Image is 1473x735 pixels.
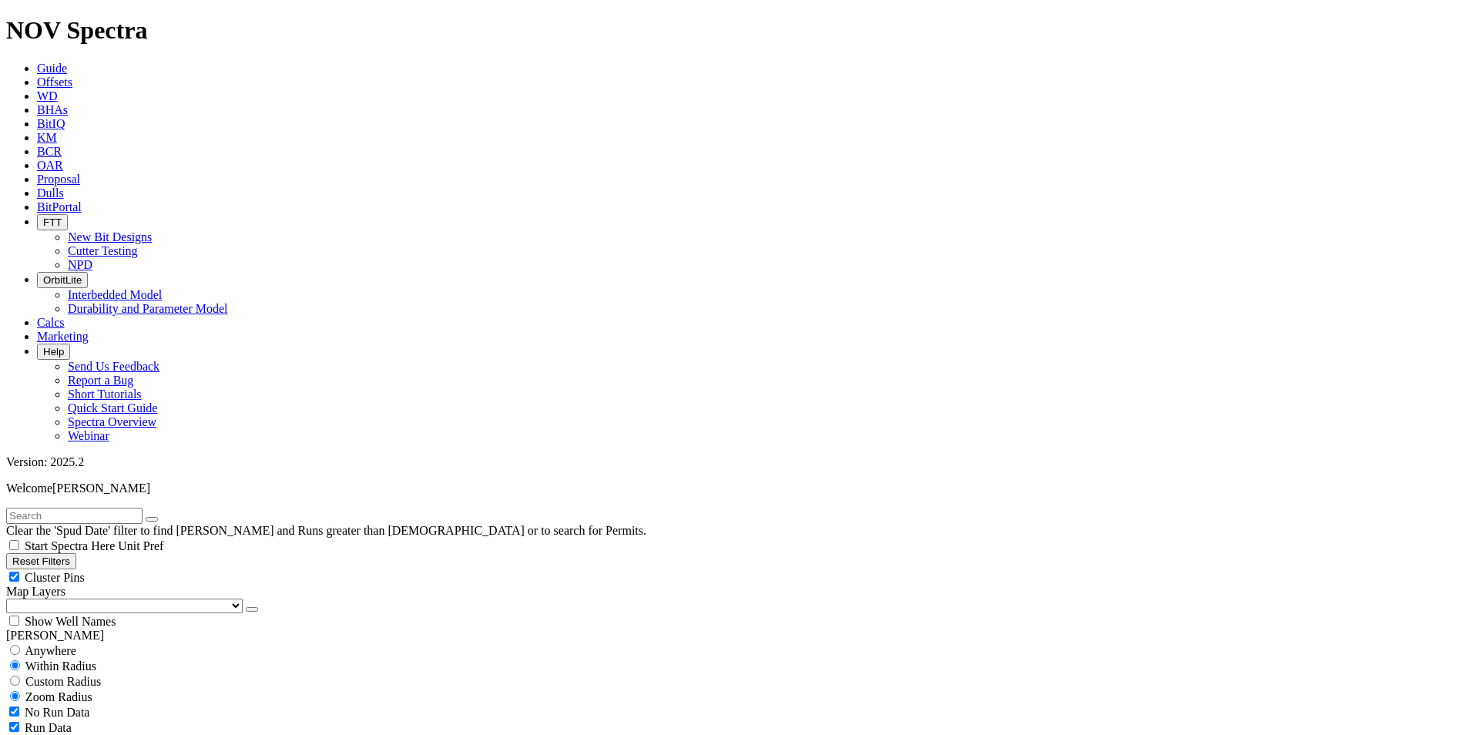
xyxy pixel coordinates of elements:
button: FTT [37,214,68,230]
span: Clear the 'Spud Date' filter to find [PERSON_NAME] and Runs greater than [DEMOGRAPHIC_DATA] or to... [6,524,646,537]
span: Map Layers [6,585,65,598]
a: BCR [37,145,62,158]
p: Welcome [6,482,1467,495]
a: NPD [68,258,92,271]
span: Anywhere [25,644,76,657]
button: Help [37,344,70,360]
button: Reset Filters [6,553,76,569]
a: Dulls [37,186,64,200]
a: WD [37,89,58,102]
span: Custom Radius [25,675,101,688]
span: No Run Data [25,706,89,719]
div: Version: 2025.2 [6,455,1467,469]
h1: NOV Spectra [6,16,1467,45]
span: Unit Pref [118,539,163,552]
span: Show Well Names [25,615,116,628]
div: [PERSON_NAME] [6,629,1467,643]
a: New Bit Designs [68,230,152,243]
a: Durability and Parameter Model [68,302,228,315]
a: Report a Bug [68,374,133,387]
span: FTT [43,216,62,228]
input: Start Spectra Here [9,540,19,550]
a: KM [37,131,57,144]
a: Spectra Overview [68,415,156,428]
span: Run Data [25,721,72,734]
a: Guide [37,62,67,75]
span: Start Spectra Here [25,539,115,552]
span: Within Radius [25,659,96,673]
a: Webinar [68,429,109,442]
span: OrbitLite [43,274,82,286]
a: BHAs [37,103,68,116]
a: Interbedded Model [68,288,162,301]
input: Search [6,508,143,524]
a: Short Tutorials [68,388,142,401]
span: Zoom Radius [25,690,92,703]
a: Send Us Feedback [68,360,159,373]
a: BitIQ [37,117,65,130]
a: Cutter Testing [68,244,138,257]
span: Cluster Pins [25,571,85,584]
a: Quick Start Guide [68,401,157,414]
a: BitPortal [37,200,82,213]
a: Proposal [37,173,80,186]
a: Calcs [37,316,65,329]
a: Offsets [37,76,72,89]
a: Marketing [37,330,89,343]
a: OAR [37,159,63,172]
span: Help [43,346,64,357]
span: [PERSON_NAME] [52,482,150,495]
button: OrbitLite [37,272,88,288]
